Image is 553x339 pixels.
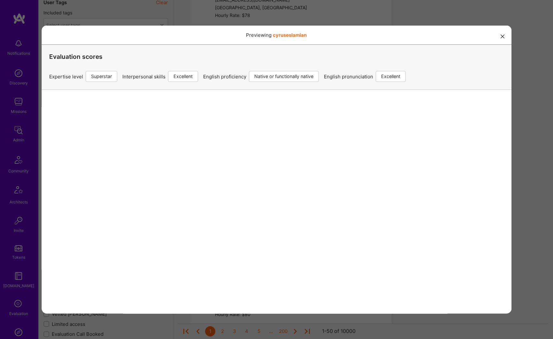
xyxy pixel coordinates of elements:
[273,32,307,38] a: cyruseslamian
[324,73,373,80] span: English pronunciation
[501,34,504,38] i: icon Close
[203,73,246,80] span: English proficiency
[49,53,504,60] h4: Evaluation scores
[376,71,406,82] div: Excellent
[249,71,319,82] div: Native or functionally native
[168,71,198,82] div: Excellent
[122,73,165,80] span: Interpersonal skills
[49,73,83,80] span: Expertise level
[42,26,511,45] div: Previewing
[42,26,511,314] div: modal
[86,71,117,82] div: Superstar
